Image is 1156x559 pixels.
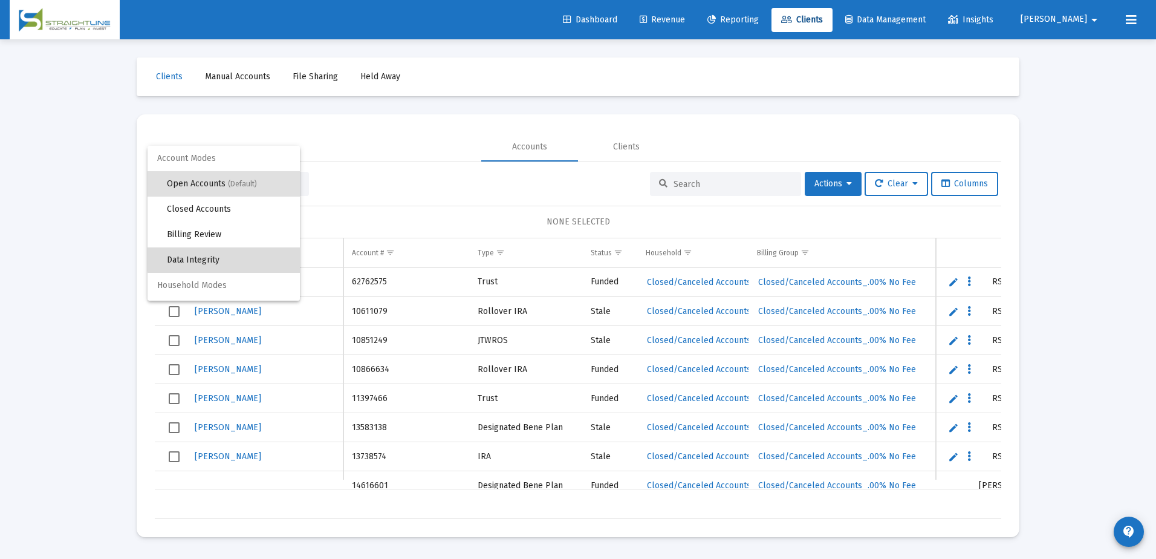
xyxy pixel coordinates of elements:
span: Account Modes [148,146,300,171]
span: Households [167,298,290,324]
span: (Default) [228,180,257,188]
span: Open Accounts [167,171,290,197]
span: Household Modes [148,273,300,298]
span: Data Integrity [167,247,290,273]
span: Closed Accounts [167,197,290,222]
span: Billing Review [167,222,290,247]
